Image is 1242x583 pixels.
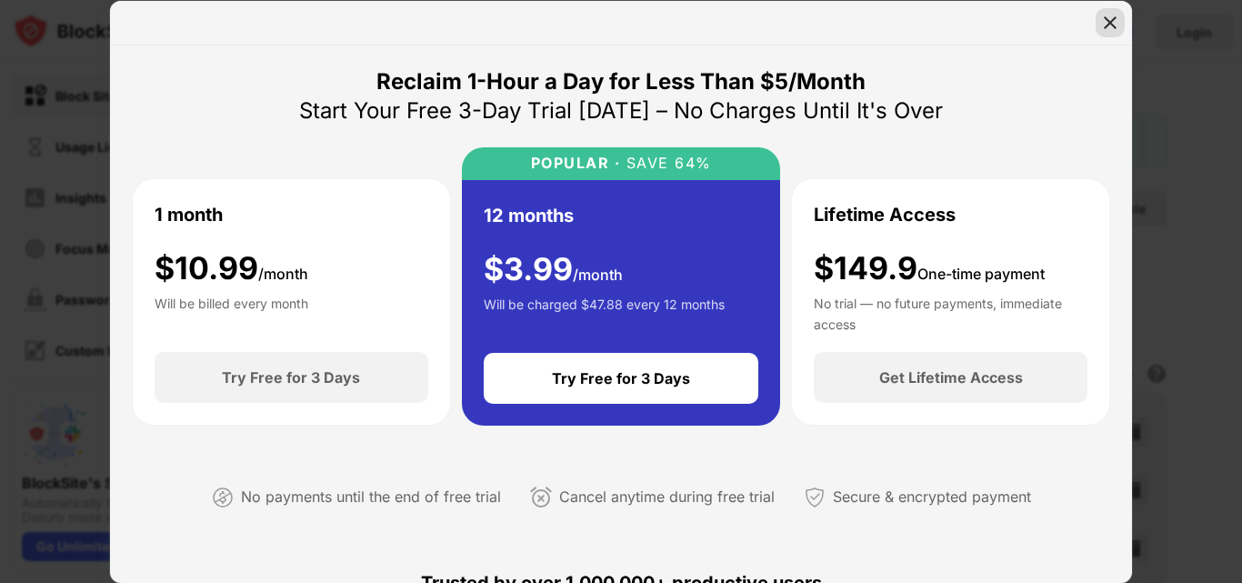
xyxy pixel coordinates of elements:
div: Secure & encrypted payment [833,484,1031,510]
div: POPULAR · [531,155,621,172]
div: $149.9 [814,250,1045,287]
div: SAVE 64% [620,155,712,172]
div: Start Your Free 3-Day Trial [DATE] – No Charges Until It's Over [299,96,943,126]
div: Get Lifetime Access [879,368,1023,387]
div: Will be charged $47.88 every 12 months [484,295,725,331]
span: One-time payment [917,265,1045,283]
div: Cancel anytime during free trial [559,484,775,510]
img: secured-payment [804,487,826,508]
div: $ 3.99 [484,251,623,288]
div: Reclaim 1-Hour a Day for Less Than $5/Month [376,67,866,96]
span: /month [573,266,623,284]
div: Will be billed every month [155,294,308,330]
div: Lifetime Access [814,201,956,228]
img: not-paying [212,487,234,508]
div: Try Free for 3 Days [222,368,360,387]
div: No payments until the end of free trial [241,484,501,510]
div: $ 10.99 [155,250,308,287]
img: cancel-anytime [530,487,552,508]
div: 1 month [155,201,223,228]
div: 12 months [484,202,574,229]
div: No trial — no future payments, immediate access [814,294,1087,330]
div: Try Free for 3 Days [552,369,690,387]
span: /month [258,265,308,283]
